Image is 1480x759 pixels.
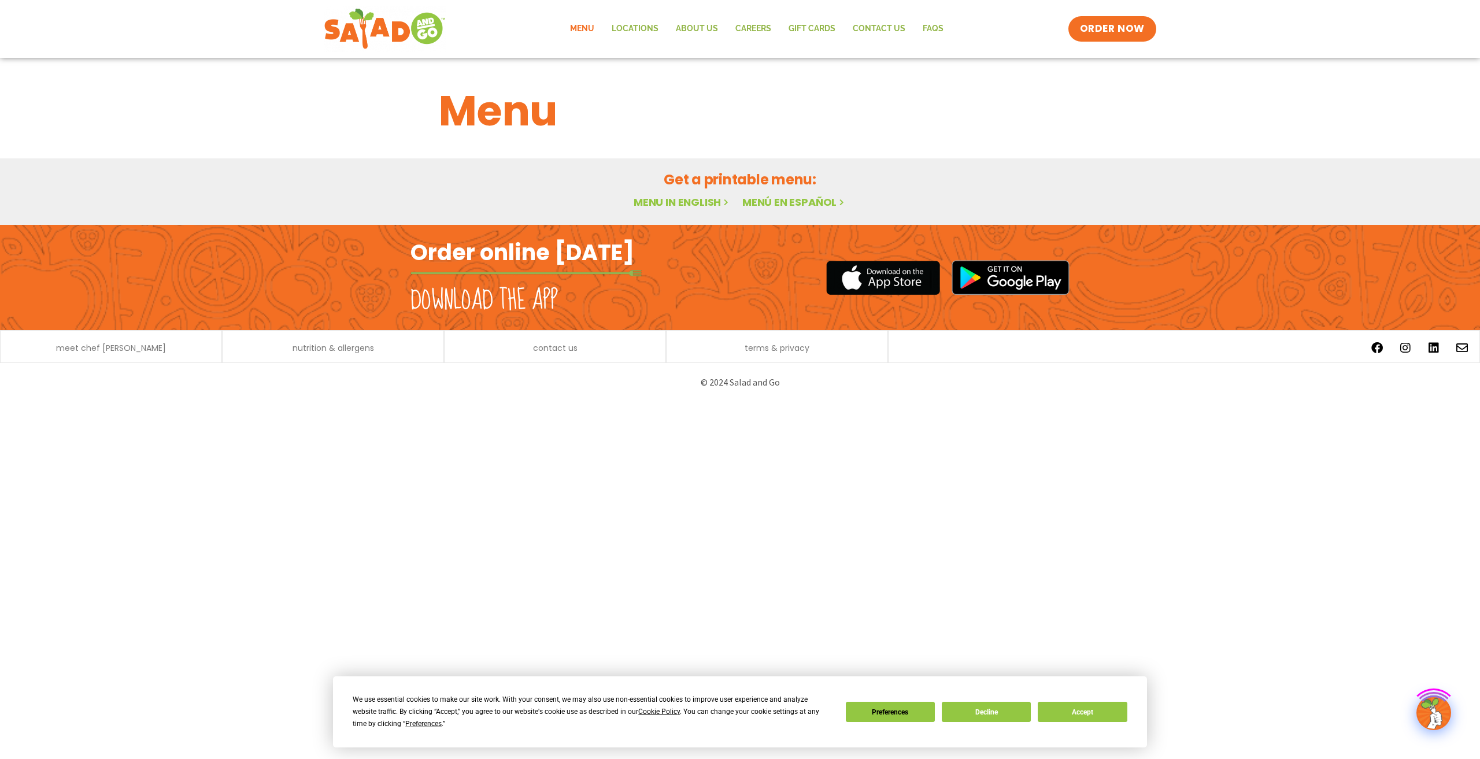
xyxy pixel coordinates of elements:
[293,344,374,352] a: nutrition & allergens
[561,16,952,42] nav: Menu
[561,16,603,42] a: Menu
[844,16,914,42] a: Contact Us
[56,344,166,352] a: meet chef [PERSON_NAME]
[333,676,1147,747] div: Cookie Consent Prompt
[410,270,642,276] img: fork
[410,284,558,317] h2: Download the app
[942,702,1031,722] button: Decline
[533,344,578,352] a: contact us
[742,195,846,209] a: Menú en español
[846,702,935,722] button: Preferences
[405,720,442,728] span: Preferences
[1068,16,1156,42] a: ORDER NOW
[416,375,1064,390] p: © 2024 Salad and Go
[324,6,446,52] img: new-SAG-logo-768×292
[1080,22,1145,36] span: ORDER NOW
[638,708,680,716] span: Cookie Policy
[603,16,667,42] a: Locations
[780,16,844,42] a: GIFT CARDS
[439,169,1041,190] h2: Get a printable menu:
[826,259,940,297] img: appstore
[1038,702,1127,722] button: Accept
[952,260,1070,295] img: google_play
[439,80,1041,142] h1: Menu
[634,195,731,209] a: Menu in English
[410,238,634,266] h2: Order online [DATE]
[353,694,831,730] div: We use essential cookies to make our site work. With your consent, we may also use non-essential ...
[727,16,780,42] a: Careers
[914,16,952,42] a: FAQs
[745,344,809,352] a: terms & privacy
[667,16,727,42] a: About Us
